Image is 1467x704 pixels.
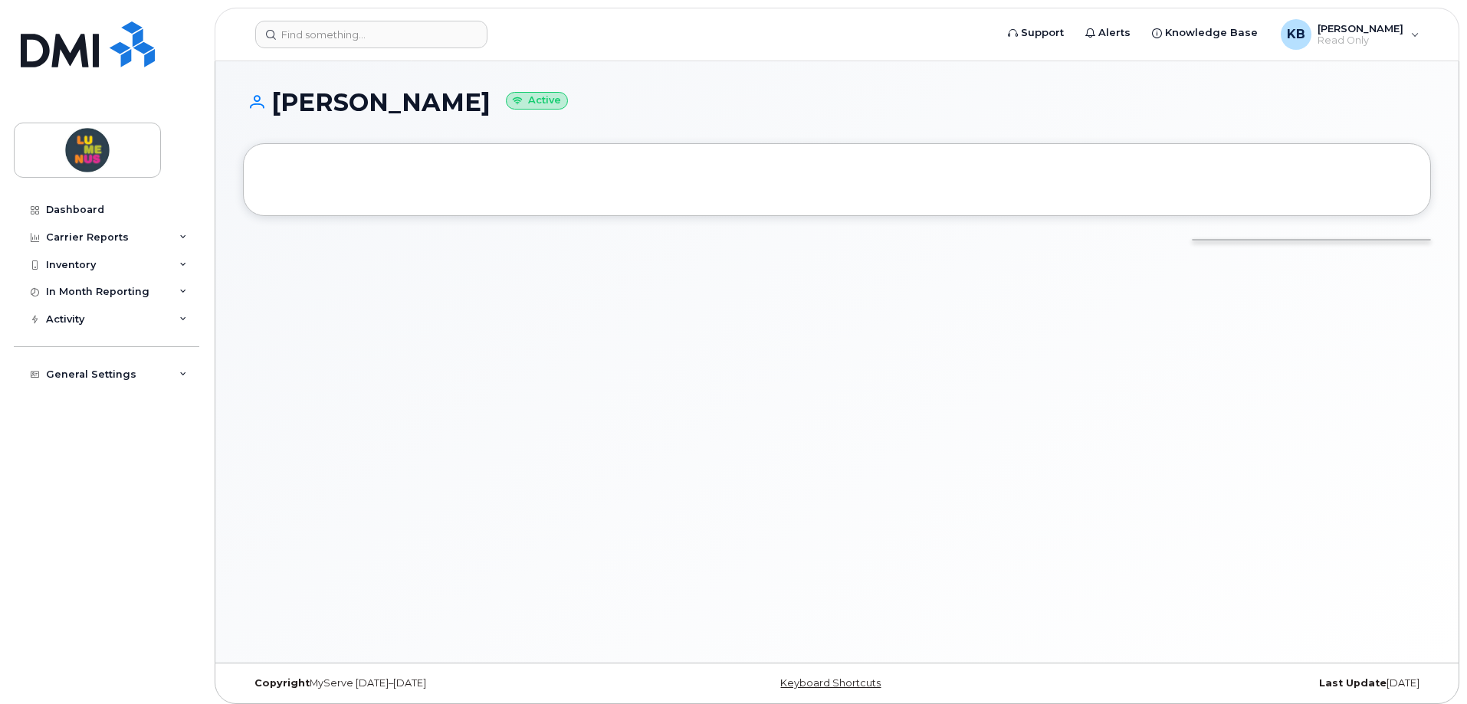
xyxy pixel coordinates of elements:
[1319,677,1387,689] strong: Last Update
[1035,677,1431,689] div: [DATE]
[243,89,1431,116] h1: [PERSON_NAME]
[506,92,568,110] small: Active
[254,677,310,689] strong: Copyright
[243,677,639,689] div: MyServe [DATE]–[DATE]
[780,677,881,689] a: Keyboard Shortcuts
